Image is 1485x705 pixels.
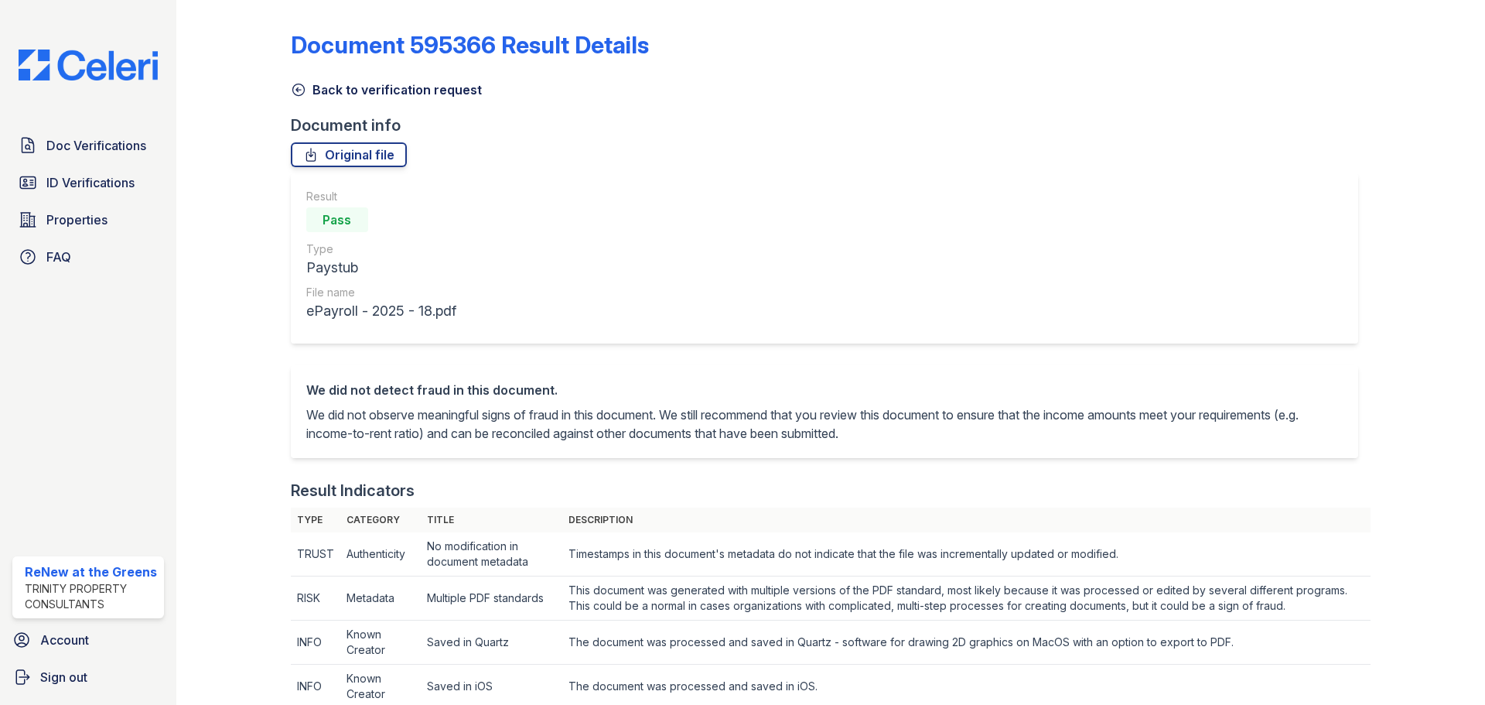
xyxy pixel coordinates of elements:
[291,142,407,167] a: Original file
[291,532,340,577] td: TRUST
[291,621,340,665] td: INFO
[46,210,108,229] span: Properties
[306,257,456,279] div: Paystub
[421,621,563,665] td: Saved in Quartz
[12,204,164,235] a: Properties
[6,625,170,655] a: Account
[40,631,89,649] span: Account
[306,241,456,257] div: Type
[12,167,164,198] a: ID Verifications
[340,532,421,577] td: Authenticity
[291,480,415,501] div: Result Indicators
[12,241,164,272] a: FAQ
[562,532,1370,577] td: Timestamps in this document's metadata do not indicate that the file was incrementally updated or...
[340,577,421,621] td: Metadata
[12,130,164,161] a: Doc Verifications
[562,621,1370,665] td: The document was processed and saved in Quartz - software for drawing 2D graphics on MacOS with a...
[25,563,158,581] div: ReNew at the Greens
[306,406,1343,443] p: We did not observe meaningful signs of fraud in this document. We still recommend that you review...
[562,508,1370,532] th: Description
[40,668,87,686] span: Sign out
[291,115,1371,136] div: Document info
[306,300,456,322] div: ePayroll - 2025 - 18.pdf
[46,173,135,192] span: ID Verifications
[46,248,71,266] span: FAQ
[6,662,170,693] a: Sign out
[46,136,146,155] span: Doc Verifications
[421,508,563,532] th: Title
[291,508,340,532] th: Type
[306,207,368,232] div: Pass
[291,577,340,621] td: RISK
[306,381,1343,399] div: We did not detect fraud in this document.
[340,621,421,665] td: Known Creator
[25,581,158,612] div: Trinity Property Consultants
[340,508,421,532] th: Category
[291,80,482,99] a: Back to verification request
[421,532,563,577] td: No modification in document metadata
[306,189,456,204] div: Result
[306,285,456,300] div: File name
[6,50,170,80] img: CE_Logo_Blue-a8612792a0a2168367f1c8372b55b34899dd931a85d93a1a3d3e32e68fde9ad4.png
[562,577,1370,621] td: This document was generated with multiple versions of the PDF standard, most likely because it wa...
[421,577,563,621] td: Multiple PDF standards
[291,31,649,59] a: Document 595366 Result Details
